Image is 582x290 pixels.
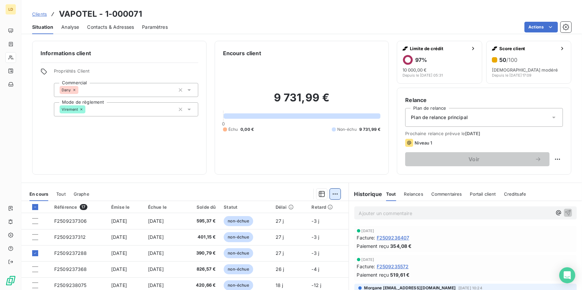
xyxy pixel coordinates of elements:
[312,266,319,272] span: -4 j
[357,243,389,250] span: Paiement reçu
[224,264,253,274] span: non-échue
[276,234,284,240] span: 27 j
[61,24,79,30] span: Analyse
[111,266,127,272] span: [DATE]
[185,204,216,210] div: Solde dû
[111,282,127,288] span: [DATE]
[312,204,345,210] div: Retard
[492,73,532,77] span: Depuis le [DATE] 17:09
[312,282,321,288] span: -12 j
[185,250,216,257] span: 390,79 €
[111,250,127,256] span: [DATE]
[78,87,84,93] input: Ajouter une valeur
[276,250,284,256] span: 27 j
[458,286,482,290] span: [DATE] 10:24
[80,204,87,210] span: 17
[142,24,168,30] span: Paramètres
[276,218,284,224] span: 27 j
[85,106,91,112] input: Ajouter une valeur
[377,234,410,241] span: F2509236407
[470,191,496,197] span: Portail client
[403,67,427,73] span: 10 000,00 €
[499,57,517,63] h6: 50
[111,204,140,210] div: Émise le
[148,282,164,288] span: [DATE]
[54,282,87,288] span: F2509238075
[390,271,410,278] span: 519,61 €
[54,218,87,224] span: F2509237306
[185,266,216,273] span: 826,57 €
[524,22,558,32] button: Actions
[312,250,319,256] span: -3 j
[410,46,467,51] span: Limite de crédit
[499,46,557,51] span: Score client
[59,8,142,20] h3: VAPOTEL - 1-000071
[405,131,563,136] span: Prochaine relance prévue le
[185,282,216,289] span: 420,66 €
[431,191,462,197] span: Commentaires
[362,258,374,262] span: [DATE]
[357,234,375,241] span: Facture :
[397,41,482,84] button: Limite de crédit97%10 000,00 €Depuis le [DATE] 05:31
[87,24,134,30] span: Contacts & Adresses
[465,131,480,136] span: [DATE]
[74,191,89,197] span: Graphe
[312,234,319,240] span: -3 j
[359,126,381,132] span: 9 731,99 €
[185,218,216,224] span: 595,37 €
[54,204,103,210] div: Référence
[148,218,164,224] span: [DATE]
[185,234,216,240] span: 401,15 €
[276,282,283,288] span: 18 j
[32,24,53,30] span: Situation
[228,126,238,132] span: Échu
[148,234,164,240] span: [DATE]
[415,140,432,146] span: Niveau 1
[276,204,304,210] div: Délai
[223,49,261,57] h6: Encours client
[413,157,535,162] span: Voir
[29,191,48,197] span: En cours
[390,243,412,250] span: 354,08 €
[312,218,319,224] span: -3 j
[404,191,423,197] span: Relances
[377,263,409,270] span: F2509235572
[349,190,382,198] h6: Historique
[486,41,571,84] button: Score client50/100[DEMOGRAPHIC_DATA] modéréDepuis le [DATE] 17:09
[62,107,78,111] span: Virement
[504,191,526,197] span: Creditsafe
[405,152,550,166] button: Voir
[54,234,86,240] span: F2509237312
[403,73,443,77] span: Depuis le [DATE] 05:31
[32,11,47,17] a: Clients
[5,4,16,15] div: LD
[357,271,389,278] span: Paiement reçu
[224,204,267,210] div: Statut
[54,250,87,256] span: F2509237288
[224,216,253,226] span: non-échue
[56,191,66,197] span: Tout
[224,232,253,242] span: non-échue
[362,229,374,233] span: [DATE]
[62,88,71,92] span: Dany
[492,67,558,73] span: [DEMOGRAPHIC_DATA] modéré
[148,204,177,210] div: Échue le
[54,266,87,272] span: F2509237368
[386,191,396,197] span: Tout
[54,68,198,78] span: Propriétés Client
[411,114,468,121] span: Plan de relance principal
[223,91,381,111] h2: 9 731,99 €
[405,96,563,104] h6: Relance
[5,275,16,286] img: Logo LeanPay
[337,126,357,132] span: Non-échu
[148,266,164,272] span: [DATE]
[222,121,225,126] span: 0
[41,49,198,57] h6: Informations client
[111,234,127,240] span: [DATE]
[559,267,575,283] div: Open Intercom Messenger
[148,250,164,256] span: [DATE]
[224,248,253,258] span: non-échue
[240,126,254,132] span: 0,00 €
[415,57,427,63] h6: 97 %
